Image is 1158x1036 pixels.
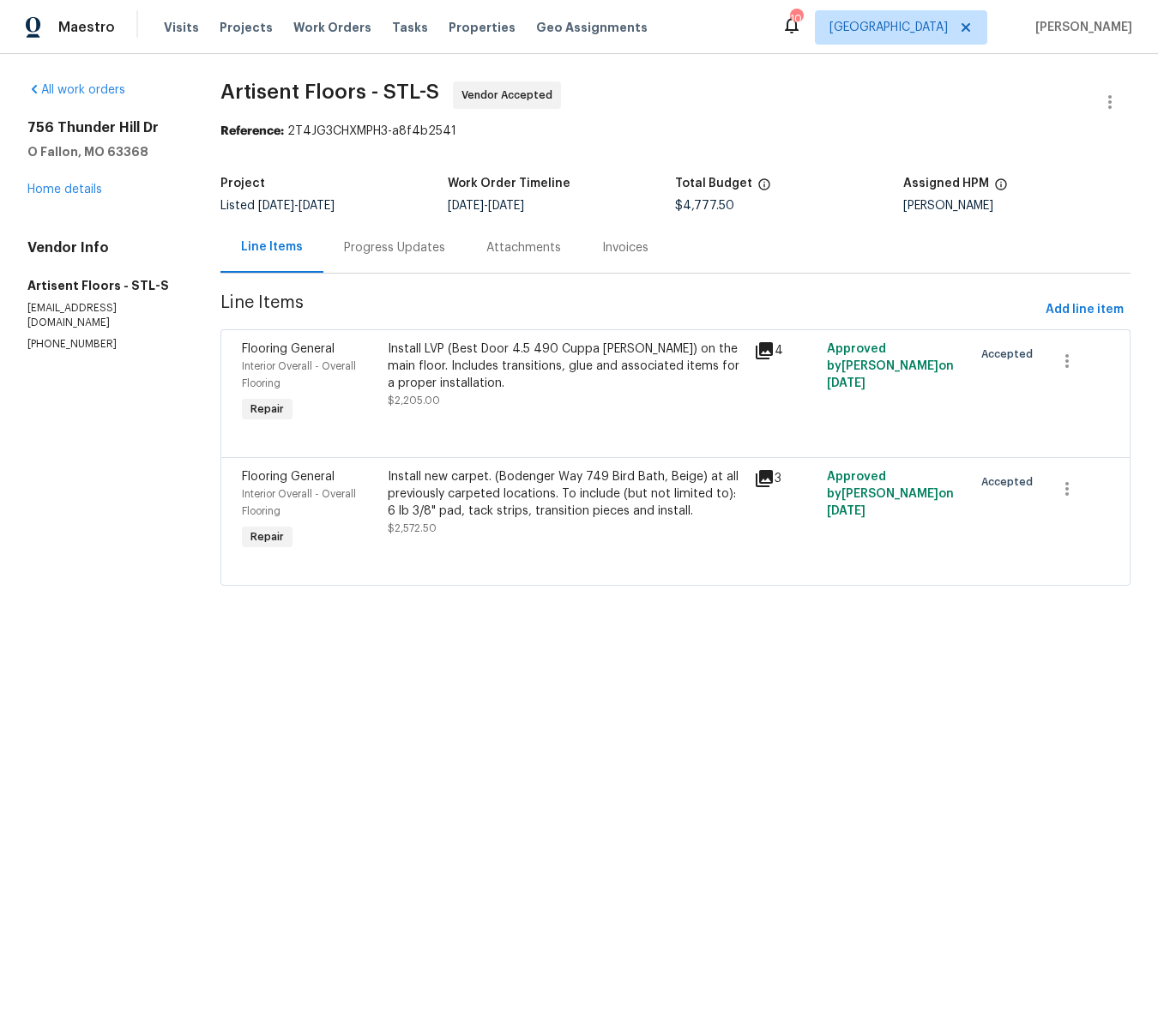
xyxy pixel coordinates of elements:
[27,143,179,160] h5: O Fallon, MO 63368
[344,239,445,256] div: Progress Updates
[27,277,179,294] h5: Artisent Floors - STL-S
[903,178,989,190] h5: Assigned HPM
[299,200,335,212] span: [DATE]
[242,361,356,388] span: Interior Overall - Overall Flooring
[1046,299,1124,321] span: Add line item
[981,346,1040,363] span: Accepted
[242,489,356,516] span: Interior Overall - Overall Flooring
[790,10,802,27] div: 10
[754,468,817,489] div: 3
[449,19,516,36] span: Properties
[242,343,335,355] span: Flooring General
[827,471,954,517] span: Approved by [PERSON_NAME] on
[448,178,570,190] h5: Work Order Timeline
[27,119,179,136] h2: 756 Thunder Hill Dr
[242,471,335,483] span: Flooring General
[244,528,291,545] span: Repair
[27,337,179,352] p: [PHONE_NUMBER]
[58,19,115,36] span: Maestro
[675,178,752,190] h5: Total Budget
[827,343,954,389] span: Approved by [PERSON_NAME] on
[903,200,1131,212] div: [PERSON_NAME]
[981,473,1040,491] span: Accepted
[220,81,439,102] span: Artisent Floors - STL-S
[488,200,524,212] span: [DATE]
[757,178,771,200] span: The total cost of line items that have been proposed by Opendoor. This sum includes line items th...
[392,21,428,33] span: Tasks
[27,84,125,96] a: All work orders
[27,184,102,196] a: Home details
[827,505,865,517] span: [DATE]
[220,19,273,36] span: Projects
[220,178,265,190] h5: Project
[829,19,948,36] span: [GEOGRAPHIC_DATA]
[388,340,743,392] div: Install LVP (Best Door 4.5 490 Cuppa [PERSON_NAME]) on the main floor. Includes transitions, glue...
[536,19,648,36] span: Geo Assignments
[1028,19,1132,36] span: [PERSON_NAME]
[448,200,484,212] span: [DATE]
[258,200,335,212] span: -
[461,87,559,104] span: Vendor Accepted
[486,239,561,256] div: Attachments
[258,200,294,212] span: [DATE]
[1039,294,1131,326] button: Add line item
[388,468,743,520] div: Install new carpet. (Bodenger Way 749 Bird Bath, Beige) at all previously carpeted locations. To ...
[388,523,437,533] span: $2,572.50
[220,200,335,212] span: Listed
[602,239,648,256] div: Invoices
[827,377,865,389] span: [DATE]
[388,395,440,406] span: $2,205.00
[994,178,1008,200] span: The hpm assigned to this work order.
[27,239,179,256] h4: Vendor Info
[675,200,734,212] span: $4,777.50
[27,301,179,330] p: [EMAIL_ADDRESS][DOMAIN_NAME]
[244,401,291,418] span: Repair
[241,238,303,256] div: Line Items
[448,200,524,212] span: -
[293,19,371,36] span: Work Orders
[220,294,1039,326] span: Line Items
[220,125,284,137] b: Reference:
[164,19,199,36] span: Visits
[754,340,817,361] div: 4
[220,123,1131,140] div: 2T4JG3CHXMPH3-a8f4b2541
